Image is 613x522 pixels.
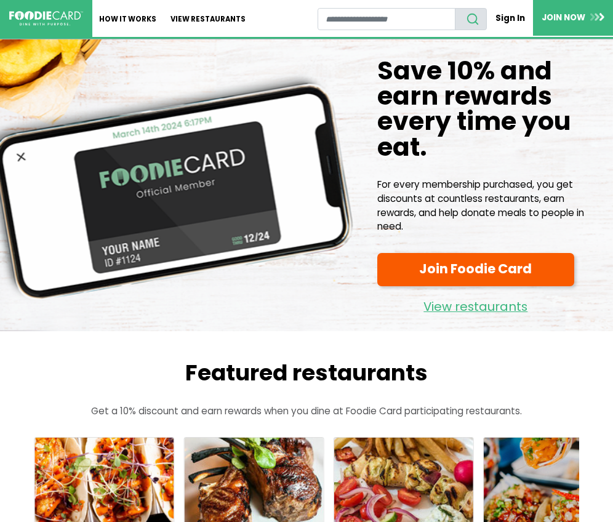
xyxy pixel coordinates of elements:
a: View restaurants [377,291,574,317]
p: Get a 10% discount and earn rewards when you dine at Foodie Card participating restaurants. [9,404,604,419]
img: Tap Room - Ronkonkoma [34,438,174,522]
h2: Featured restaurants [9,359,604,386]
input: restaurant search [318,8,455,30]
img: Kyma [334,438,473,522]
p: For every membership purchased, you get discounts at countless restaurants, earn rewards, and hel... [377,178,604,234]
img: FoodieCard; Eat, Drink, Save, Donate [9,11,83,26]
h1: Save 10% and earn rewards every time you eat. [377,58,604,159]
a: Join Foodie Card [377,253,574,286]
a: Sign In [487,7,533,29]
button: search [455,8,487,30]
img: Rothmann's Steakhouse [184,438,323,522]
